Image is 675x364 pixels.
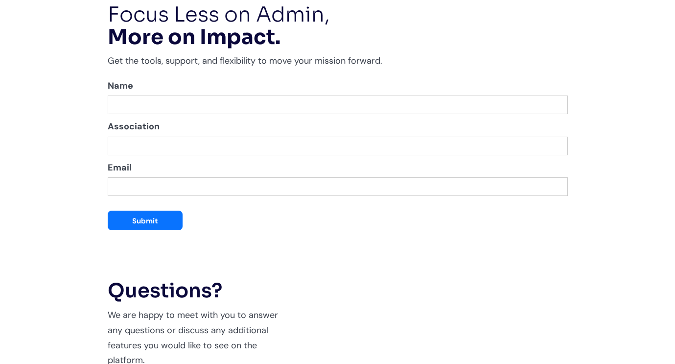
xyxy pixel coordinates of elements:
form: MW Donations Waitlist [108,78,568,231]
p: Get the tools, support, and flexibility to move your mission forward. [108,53,568,69]
label: Association [108,119,568,134]
label: Name [108,78,568,94]
h3: Questions? [108,279,294,303]
h2: Focus Less on Admin, [108,3,568,49]
label: Email [108,160,568,175]
strong: More on Impact. [108,24,280,50]
input: Submit [108,211,183,230]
